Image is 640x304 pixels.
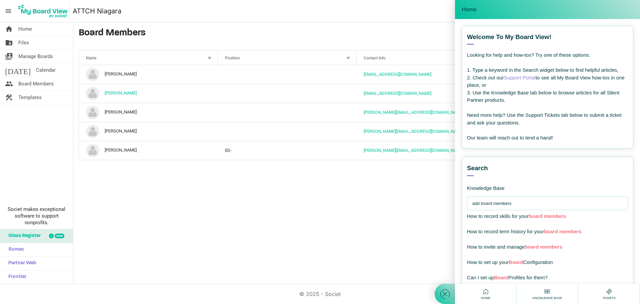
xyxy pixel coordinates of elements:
span: Files [18,36,29,49]
a: [EMAIL_ADDRESS][DOMAIN_NAME] [364,72,431,77]
span: Can I set up Profiles for them? [467,275,548,280]
div: Knowledge Base [531,287,564,300]
img: no-profile-picture.svg [86,106,99,119]
td: column header Position [218,84,357,103]
span: Frontier [5,270,26,284]
span: board [544,229,558,234]
span: Partner Web [5,257,36,270]
span: members [540,244,562,250]
span: Board [509,259,523,265]
span: How to record term history for your [467,229,581,234]
div: Knowledge Base [467,176,560,192]
td: ED- column header Position [218,141,357,160]
span: How to set up your Configuration [467,259,553,265]
td: karen@cercafamily.com is template cell column header Contact Info [357,122,551,141]
h3: Board Members [79,28,635,39]
span: Home [462,6,477,13]
a: ATTCH Niagara [73,4,121,18]
a: [PERSON_NAME][EMAIL_ADDRESS][DOMAIN_NAME] [364,148,463,153]
span: Search [467,164,488,173]
td: chelatchford@gmail.com is template cell column header Contact Info [357,65,551,84]
span: menu [2,5,15,17]
div: Tickets [601,287,617,300]
span: Contact Info [364,56,386,60]
span: switch_account [5,50,13,63]
td: column header Position [218,122,357,141]
div: 3. Use the Knowledge Base tab below to browse articles for all Silent Partner products. [467,89,628,104]
a: [PERSON_NAME][EMAIL_ADDRESS][DOMAIN_NAME] [364,129,463,134]
img: no-profile-picture.svg [86,144,99,157]
a: Support Portal [504,75,536,80]
div: Our team will reach out to lend a hand! [467,134,628,142]
span: board [529,213,543,219]
span: Tickets [601,296,617,300]
span: members [559,229,582,234]
span: How to invite and manage [467,244,562,250]
td: column header Position [218,65,357,84]
div: Looking for help and how-tos? Try one of these options: [467,51,628,59]
span: Societ makes exceptional software to support nonprofits. [3,206,70,226]
span: Sumac [5,243,24,256]
span: Glass Register [5,229,41,243]
div: Welcome to My Board View! [467,33,628,45]
div: Need more help? Use the Support Tickets tab below to submit a ticket and ask your questions. [467,111,628,126]
div: Home [479,287,492,300]
span: Calendar [36,63,56,77]
a: [PERSON_NAME] [105,91,137,96]
td: column header Position [218,103,357,122]
span: folder_shared [5,36,13,49]
input: Search [472,197,626,210]
span: Name [86,56,96,60]
td: Karen Cerca is template cell column header Name [79,122,218,141]
a: © 2025 - Societ [299,291,341,297]
span: board [525,244,539,250]
img: no-profile-picture.svg [86,125,99,138]
span: people [5,77,13,90]
td: Che Latchford is template cell column header Name [79,65,218,84]
div: 1. Type a keyword in the Search widget below to find helpful articles, [467,66,628,74]
td: Holly.mundula@meridiancu.ca is template cell column header Contact Info [357,103,551,122]
span: How to record skills for your [467,213,566,219]
span: members [544,213,566,219]
a: [PERSON_NAME][EMAIL_ADDRESS][DOMAIN_NAME] [364,110,463,115]
span: Knowledge Base [531,296,564,300]
img: no-profile-picture.svg [86,87,99,100]
span: Position [225,56,240,60]
td: Lori Gill is template cell column header Name [79,141,218,160]
span: Home [18,22,32,36]
span: home [5,22,13,36]
div: 2. Check out our to see all My Board View how-tos in one place, or [467,74,628,89]
span: Templates [18,91,42,104]
img: My Board View Logo [16,3,70,19]
img: no-profile-picture.svg [86,68,99,81]
span: [DATE] [5,63,31,77]
span: Manage Boards [18,50,53,63]
a: My Board View Logo [16,3,73,19]
span: Home [479,296,492,300]
span: Board Members [18,77,54,90]
span: construction [5,91,13,104]
a: [EMAIL_ADDRESS][DOMAIN_NAME] [364,91,431,96]
td: Holly Mundula is template cell column header Name [79,103,218,122]
div: new [55,234,64,238]
span: Board [494,275,508,280]
td: lori@attch.org is template cell column header Contact Info [357,141,551,160]
td: Richardsongail08@gmail.com is template cell column header Contact Info [357,84,551,103]
td: Gail Richardson is template cell column header Name [79,84,218,103]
